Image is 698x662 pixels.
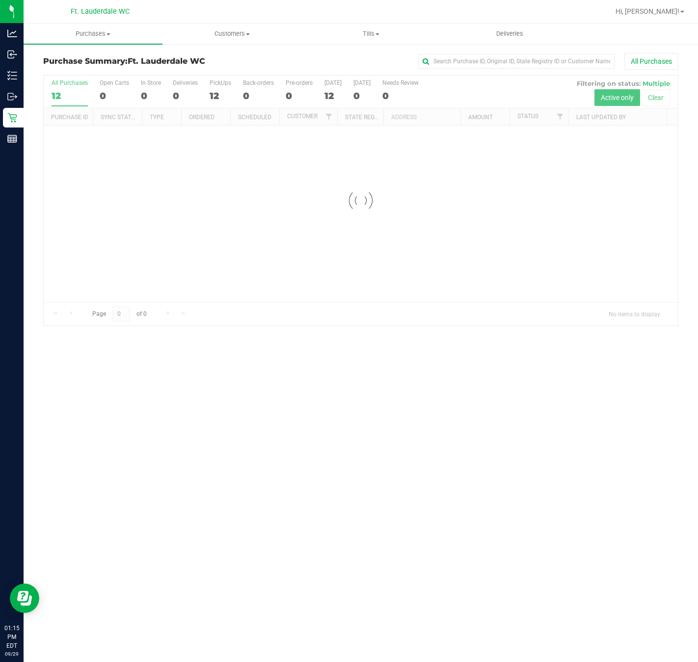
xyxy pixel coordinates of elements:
span: Ft. Lauderdale WC [71,7,130,16]
inline-svg: Inventory [7,71,17,80]
a: Tills [301,24,440,44]
button: All Purchases [624,53,678,70]
h3: Purchase Summary: [43,57,255,66]
a: Deliveries [440,24,579,44]
p: 09/29 [4,650,19,658]
span: Hi, [PERSON_NAME]! [616,7,679,15]
span: Customers [163,29,301,38]
span: Tills [302,29,440,38]
a: Purchases [24,24,162,44]
inline-svg: Inbound [7,50,17,59]
inline-svg: Outbound [7,92,17,102]
span: Deliveries [483,29,537,38]
inline-svg: Analytics [7,28,17,38]
p: 01:15 PM EDT [4,624,19,650]
inline-svg: Retail [7,113,17,123]
span: Purchases [24,29,162,38]
span: Ft. Lauderdale WC [128,56,205,66]
inline-svg: Reports [7,134,17,144]
a: Customers [162,24,301,44]
input: Search Purchase ID, Original ID, State Registry ID or Customer Name... [418,54,615,69]
iframe: Resource center [10,584,39,613]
